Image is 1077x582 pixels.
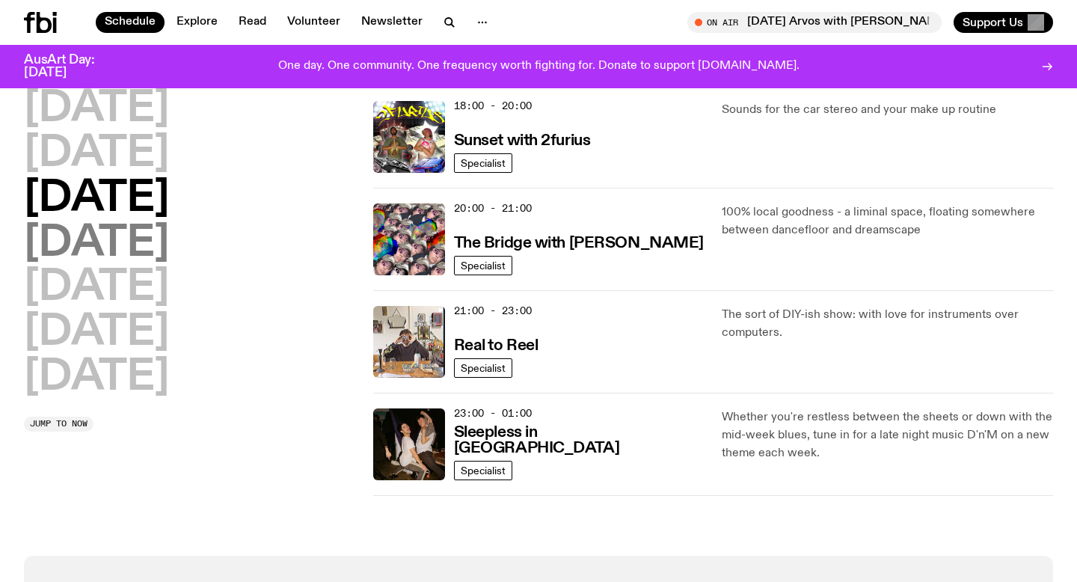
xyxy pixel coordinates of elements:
a: Sleepless in [GEOGRAPHIC_DATA] [454,422,705,456]
span: 21:00 - 23:00 [454,304,532,318]
button: [DATE] [24,267,169,309]
button: [DATE] [24,178,169,220]
p: One day. One community. One frequency worth fighting for. Donate to support [DOMAIN_NAME]. [278,60,800,73]
span: 18:00 - 20:00 [454,99,532,113]
a: Specialist [454,358,512,378]
button: Support Us [954,12,1053,33]
a: Explore [168,12,227,33]
h3: AusArt Day: [DATE] [24,54,120,79]
span: 23:00 - 01:00 [454,406,532,420]
span: Specialist [461,157,506,168]
h3: Sunset with 2furius [454,133,591,149]
a: Volunteer [278,12,349,33]
p: Sounds for the car stereo and your make up routine [722,101,1053,119]
button: Jump to now [24,417,93,432]
span: Jump to now [30,420,88,428]
button: [DATE] [24,357,169,399]
span: Specialist [461,465,506,476]
button: On Air[DATE] Arvos with [PERSON_NAME] [687,12,942,33]
h3: Real to Reel [454,338,538,354]
button: [DATE] [24,223,169,265]
a: Newsletter [352,12,432,33]
p: The sort of DIY-ish show: with love for instruments over computers. [722,306,1053,342]
button: [DATE] [24,312,169,354]
img: In the style of cheesy 2000s hip hop mixtapes - Mateo on the left has his hands clapsed in prayer... [373,101,445,173]
span: Support Us [963,16,1023,29]
p: Whether you're restless between the sheets or down with the mid-week blues, tune in for a late ni... [722,408,1053,462]
span: Specialist [461,362,506,373]
a: The Bridge with [PERSON_NAME] [454,233,704,251]
p: 100% local goodness - a liminal space, floating somewhere between dancefloor and dreamscape [722,203,1053,239]
a: Schedule [96,12,165,33]
a: Specialist [454,256,512,275]
h3: The Bridge with [PERSON_NAME] [454,236,704,251]
button: [DATE] [24,133,169,175]
a: Sunset with 2furius [454,130,591,149]
button: [DATE] [24,88,169,130]
a: Real to Reel [454,335,538,354]
img: Jasper Craig Adams holds a vintage camera to his eye, obscuring his face. He is wearing a grey ju... [373,306,445,378]
span: 20:00 - 21:00 [454,201,532,215]
a: Specialist [454,153,512,173]
a: Read [230,12,275,33]
h3: Sleepless in [GEOGRAPHIC_DATA] [454,425,705,456]
img: Marcus Whale is on the left, bent to his knees and arching back with a gleeful look his face He i... [373,408,445,480]
span: Specialist [461,260,506,271]
a: Specialist [454,461,512,480]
